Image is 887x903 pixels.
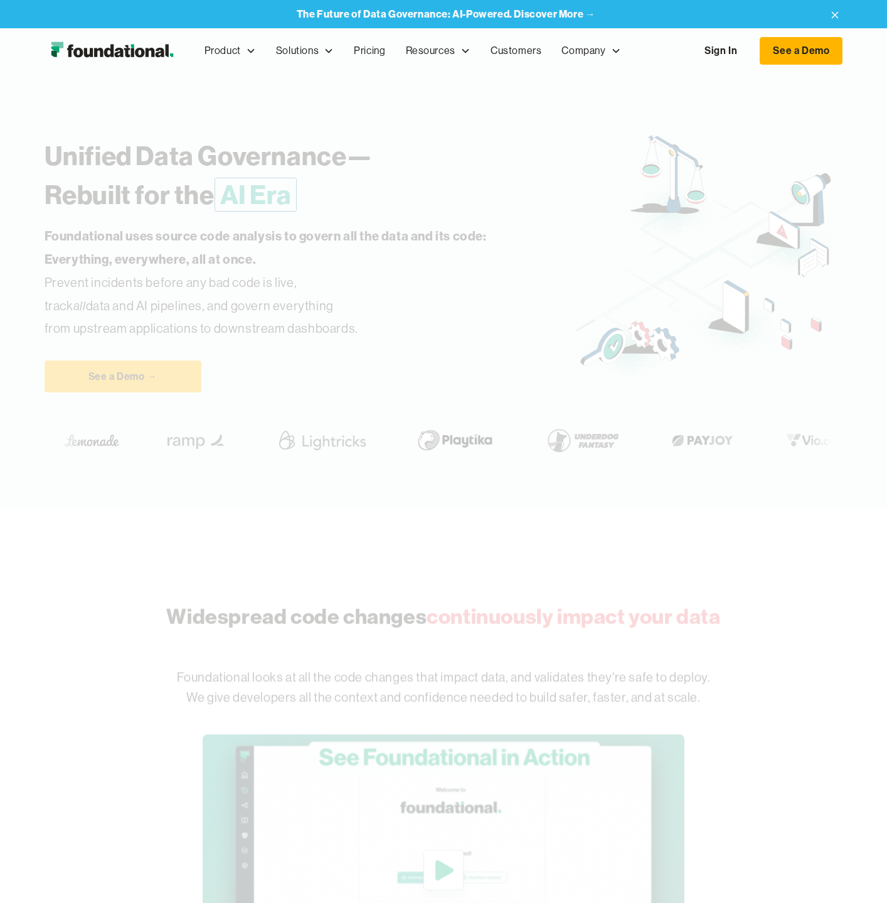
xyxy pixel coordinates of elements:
[45,360,201,393] a: See a Demo →
[427,603,720,630] span: continuously impact your data
[780,431,852,450] img: Vio.com
[73,298,86,313] em: all
[159,423,235,458] img: Ramp
[481,30,551,72] a: Customers
[275,423,370,458] img: Lightricks
[540,423,625,458] img: Underdog Fantasy
[396,30,481,72] div: Resources
[406,43,455,59] div: Resources
[297,8,596,20] a: The Future of Data Governance: AI-Powered. Discover More →
[204,43,241,59] div: Product
[266,30,344,72] div: Solutions
[276,43,319,59] div: Solutions
[344,30,395,72] a: Pricing
[551,30,630,72] div: Company
[194,30,266,72] div: Product
[166,602,720,632] h2: Widespread code changes
[122,648,765,728] p: Foundational looks at all the code changes that impact data, and validates they're safe to deploy...
[45,136,576,215] h1: Unified Data Governance— Rebuilt for the
[65,431,119,450] img: Lemonade
[760,37,842,65] a: See a Demo
[666,431,740,450] img: Payjoy
[45,38,179,63] a: home
[45,225,526,340] p: Prevent incidents before any bad code is live, track data and AI pipelines, and govern everything...
[410,423,500,458] img: Playtika
[692,38,750,64] a: Sign In
[45,38,179,63] img: Foundational Logo
[561,43,605,59] div: Company
[215,178,297,212] span: AI Era
[45,228,487,267] strong: Foundational uses source code analysis to govern all the data and its code: Everything, everywher...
